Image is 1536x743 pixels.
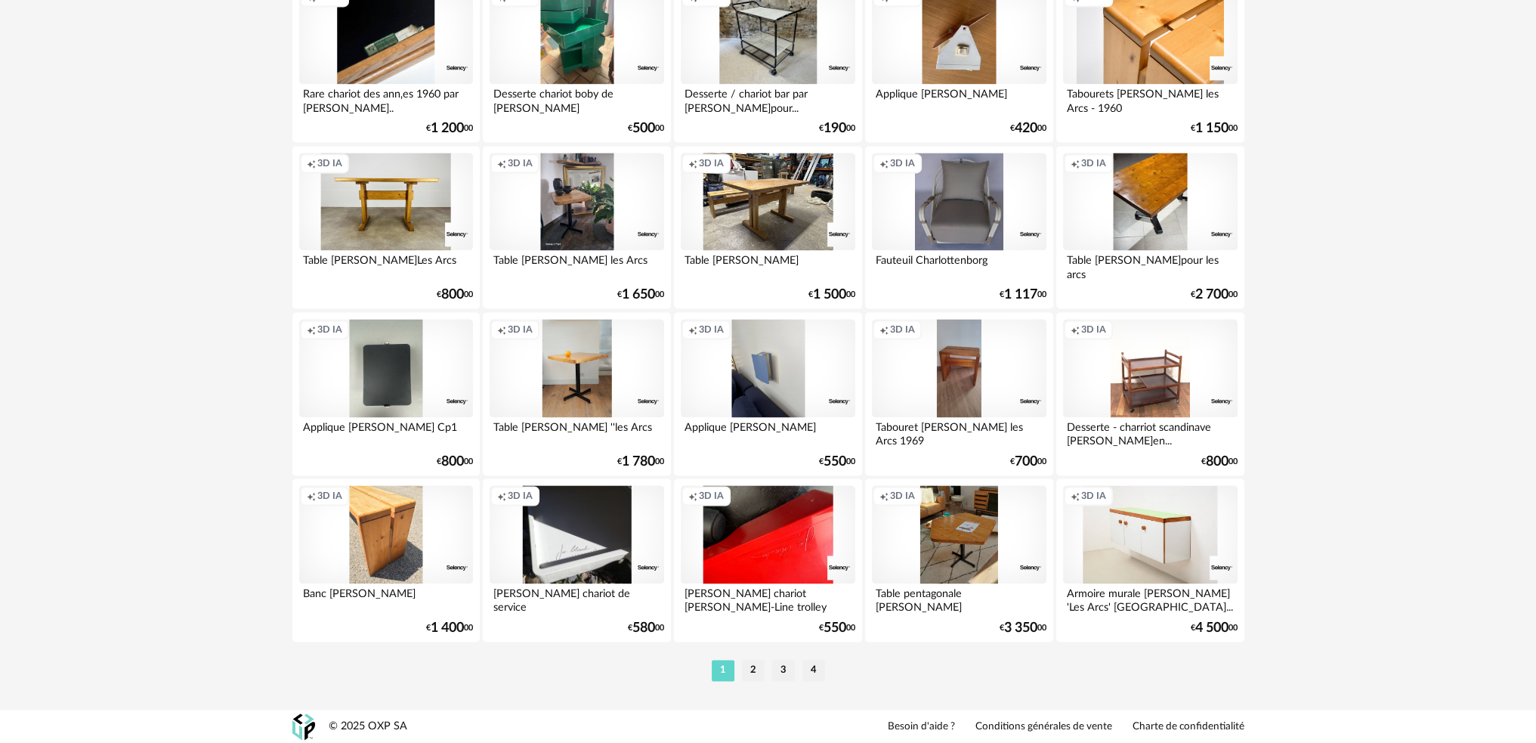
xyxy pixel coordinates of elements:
div: € 00 [819,123,855,134]
div: Desserte chariot boby de [PERSON_NAME] [490,84,663,114]
span: 3D IA [890,324,915,336]
span: Creation icon [1071,157,1080,169]
span: 700 [1015,457,1037,467]
div: € 00 [1000,623,1046,633]
span: Creation icon [307,157,316,169]
div: Tabouret [PERSON_NAME] les Arcs 1969 [872,417,1046,447]
a: Creation icon 3D IA Applique [PERSON_NAME] Cp1 €80000 [292,312,480,475]
span: 3D IA [699,324,724,336]
div: © 2025 OXP SA [329,720,407,734]
div: € 00 [437,289,473,300]
span: 550 [824,623,846,633]
span: Creation icon [879,490,889,502]
div: € 00 [808,289,855,300]
span: 2 700 [1195,289,1228,300]
div: € 00 [1191,623,1238,633]
span: Creation icon [1071,324,1080,336]
a: Conditions générales de vente [975,720,1112,734]
li: 4 [802,660,825,681]
div: Table [PERSON_NAME]pour les arcs [1063,250,1237,280]
div: Applique [PERSON_NAME] [872,84,1046,114]
a: Creation icon 3D IA Table [PERSON_NAME] les Arcs €1 65000 [483,146,670,309]
a: Creation icon 3D IA [PERSON_NAME] chariot de service €58000 [483,478,670,642]
li: 2 [742,660,765,681]
div: Desserte / chariot bar par [PERSON_NAME]pour... [681,84,855,114]
span: 420 [1015,123,1037,134]
div: € 00 [628,623,664,633]
img: OXP [292,714,315,740]
span: 800 [1206,457,1228,467]
span: 3D IA [1081,324,1106,336]
div: € 00 [426,623,473,633]
a: Besoin d'aide ? [888,720,955,734]
span: 1 650 [622,289,655,300]
a: Creation icon 3D IA Table pentagonale [PERSON_NAME] €3 35000 [865,478,1052,642]
span: 1 400 [431,623,464,633]
a: Creation icon 3D IA Applique [PERSON_NAME] €55000 [674,312,861,475]
span: 1 117 [1004,289,1037,300]
a: Creation icon 3D IA Table [PERSON_NAME]Les Arcs €80000 [292,146,480,309]
span: Creation icon [497,490,506,502]
div: € 00 [1191,123,1238,134]
a: Creation icon 3D IA Table [PERSON_NAME] €1 50000 [674,146,861,309]
div: Fauteuil Charlottenborg [872,250,1046,280]
div: € 00 [1010,457,1046,467]
span: Creation icon [307,490,316,502]
div: Table [PERSON_NAME] ''les Arcs [490,417,663,447]
a: Charte de confidentialité [1133,720,1244,734]
div: Tabourets [PERSON_NAME] les Arcs - 1960 [1063,84,1237,114]
div: Banc [PERSON_NAME] [299,584,473,614]
span: 3D IA [890,490,915,502]
span: Creation icon [688,324,697,336]
span: 500 [632,123,655,134]
span: Creation icon [1071,490,1080,502]
a: Creation icon 3D IA [PERSON_NAME] chariot [PERSON_NAME]-Line trolley rouge €55000 [674,478,861,642]
div: Desserte - charriot scandinave [PERSON_NAME]en... [1063,417,1237,447]
a: Creation icon 3D IA Table [PERSON_NAME]pour les arcs €2 70000 [1056,146,1244,309]
span: 1 200 [431,123,464,134]
div: € 00 [1201,457,1238,467]
span: 3D IA [1081,490,1106,502]
span: 580 [632,623,655,633]
div: Applique [PERSON_NAME] Cp1 [299,417,473,447]
span: 3D IA [1081,157,1106,169]
li: 1 [712,660,734,681]
div: € 00 [617,289,664,300]
span: Creation icon [879,157,889,169]
span: 3D IA [317,490,342,502]
div: € 00 [1191,289,1238,300]
div: € 00 [617,457,664,467]
div: € 00 [437,457,473,467]
span: 3D IA [317,324,342,336]
span: 3D IA [508,490,533,502]
div: Armoire murale [PERSON_NAME] 'Les Arcs' [GEOGRAPHIC_DATA]... [1063,584,1237,614]
span: Creation icon [497,157,506,169]
div: Table pentagonale [PERSON_NAME] [872,584,1046,614]
div: Applique [PERSON_NAME] [681,417,855,447]
a: Creation icon 3D IA Desserte - charriot scandinave [PERSON_NAME]en... €80000 [1056,312,1244,475]
span: 4 500 [1195,623,1228,633]
span: 800 [441,457,464,467]
a: Creation icon 3D IA Table [PERSON_NAME] ''les Arcs €1 78000 [483,312,670,475]
span: 1 150 [1195,123,1228,134]
span: 3D IA [317,157,342,169]
span: Creation icon [497,324,506,336]
span: 190 [824,123,846,134]
div: € 00 [819,623,855,633]
span: 3D IA [508,324,533,336]
span: Creation icon [688,490,697,502]
span: 3D IA [699,157,724,169]
a: Creation icon 3D IA Banc [PERSON_NAME] €1 40000 [292,478,480,642]
span: Creation icon [879,324,889,336]
div: Rare chariot des ann‚es 1960 par [PERSON_NAME].. [299,84,473,114]
div: € 00 [819,457,855,467]
div: Table [PERSON_NAME] [681,250,855,280]
span: 1 500 [813,289,846,300]
span: 550 [824,457,846,467]
span: 800 [441,289,464,300]
a: Creation icon 3D IA Tabouret [PERSON_NAME] les Arcs 1969 €70000 [865,312,1052,475]
a: Creation icon 3D IA Fauteuil Charlottenborg €1 11700 [865,146,1052,309]
div: € 00 [426,123,473,134]
li: 3 [772,660,795,681]
span: 1 780 [622,457,655,467]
